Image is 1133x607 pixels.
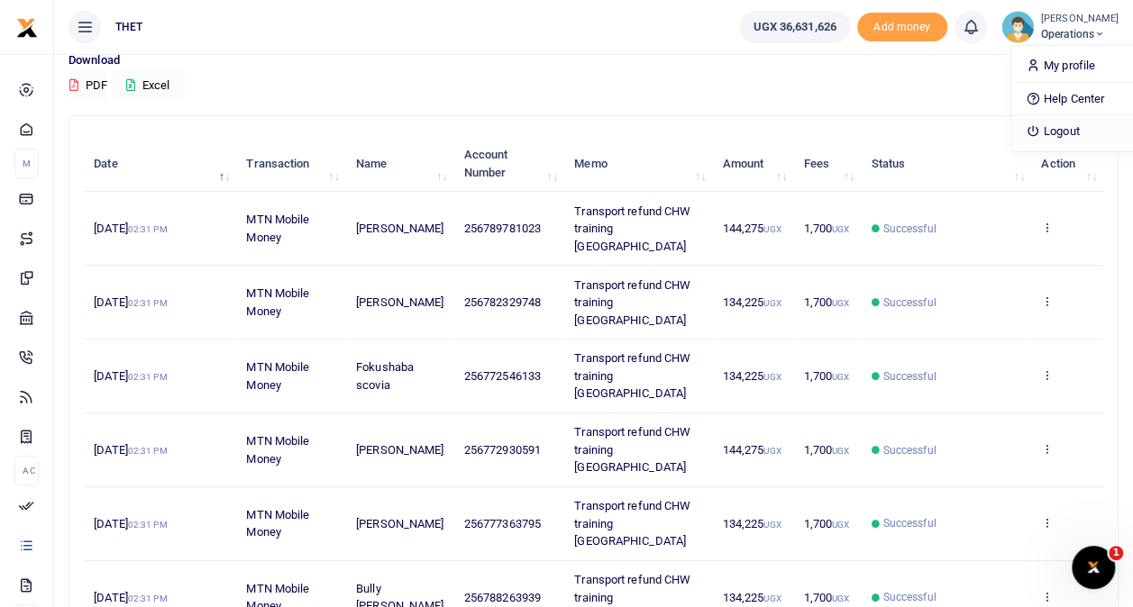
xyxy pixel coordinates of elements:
span: 256777363795 [464,517,541,530]
span: Transport refund CHW training [GEOGRAPHIC_DATA] [574,351,690,400]
span: [DATE] [94,517,167,530]
small: UGX [832,298,849,308]
small: UGX [832,593,849,603]
small: 02:31 PM [128,520,168,530]
small: 02:31 PM [128,593,168,603]
span: 134,225 [723,369,781,383]
span: 256772930591 [464,443,541,457]
th: Name: activate to sort column ascending [346,136,454,192]
small: UGX [763,298,781,308]
span: Successful [882,368,936,385]
span: [DATE] [94,591,167,604]
span: 1 [1109,546,1123,560]
span: 256772546133 [464,369,541,383]
span: Operations [1041,26,1119,42]
span: 134,225 [723,591,781,604]
span: Transport refund CHW training [GEOGRAPHIC_DATA] [574,278,690,327]
small: 02:31 PM [128,224,168,234]
th: Amount: activate to sort column ascending [712,136,793,192]
span: 1,700 [803,222,849,235]
span: 1,700 [803,517,849,530]
span: 144,275 [723,443,781,457]
small: UGX [763,372,781,382]
span: [PERSON_NAME] [356,295,443,309]
button: PDF [69,70,108,101]
iframe: Intercom live chat [1072,546,1115,589]
span: UGX 36,631,626 [753,18,836,36]
th: Memo: activate to sort column ascending [564,136,712,192]
th: Date: activate to sort column descending [84,136,236,192]
span: THET [108,19,150,35]
small: 02:31 PM [128,372,168,382]
li: Ac [14,456,39,485]
small: UGX [763,224,781,234]
th: Status: activate to sort column ascending [861,136,1031,192]
span: MTN Mobile Money [246,286,309,318]
span: Successful [882,221,936,237]
span: Transport refund CHW training [GEOGRAPHIC_DATA] [574,425,690,474]
small: [PERSON_NAME] [1041,12,1119,27]
span: 256789781023 [464,222,541,235]
a: profile-user [PERSON_NAME] Operations [1001,11,1119,43]
span: Successful [882,589,936,605]
span: Add money [857,13,947,42]
span: [DATE] [94,222,167,235]
span: [DATE] [94,443,167,457]
span: 134,225 [723,517,781,530]
span: 1,700 [803,369,849,383]
button: Excel [111,70,185,101]
span: Transport refund CHW training [GEOGRAPHIC_DATA] [574,204,690,253]
span: Successful [882,442,936,458]
small: UGX [832,224,849,234]
small: UGX [763,593,781,603]
a: logo-small logo-large logo-large [16,20,38,33]
li: Toup your wallet [857,13,947,42]
th: Transaction: activate to sort column ascending [236,136,346,192]
span: [DATE] [94,369,167,383]
th: Action: activate to sort column ascending [1031,136,1103,192]
small: UGX [832,446,849,456]
small: UGX [832,520,849,530]
span: Transport refund CHW training [GEOGRAPHIC_DATA] [574,499,690,548]
span: [PERSON_NAME] [356,222,443,235]
p: Download [69,51,1119,70]
span: MTN Mobile Money [246,213,309,244]
span: Fokushaba scovia [356,360,414,392]
th: Fees: activate to sort column ascending [793,136,861,192]
span: [DATE] [94,295,167,309]
span: 1,700 [803,591,849,604]
small: 02:31 PM [128,298,168,308]
img: logo-small [16,17,38,39]
span: MTN Mobile Money [246,508,309,539]
span: 144,275 [723,222,781,235]
span: 256782329748 [464,295,541,309]
small: 02:31 PM [128,446,168,456]
span: Successful [882,294,936,311]
span: 1,700 [803,295,849,309]
li: M [14,149,39,178]
li: Wallet ballance [732,11,856,43]
span: Successful [882,515,936,531]
span: MTN Mobile Money [246,434,309,466]
span: [PERSON_NAME] [356,443,443,457]
small: UGX [832,372,849,382]
small: UGX [763,446,781,456]
a: UGX 36,631,626 [739,11,849,43]
img: profile-user [1001,11,1034,43]
th: Account Number: activate to sort column ascending [454,136,564,192]
span: [PERSON_NAME] [356,517,443,530]
a: Add money [857,19,947,32]
span: MTN Mobile Money [246,360,309,392]
small: UGX [763,520,781,530]
span: 1,700 [803,443,849,457]
span: 134,225 [723,295,781,309]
